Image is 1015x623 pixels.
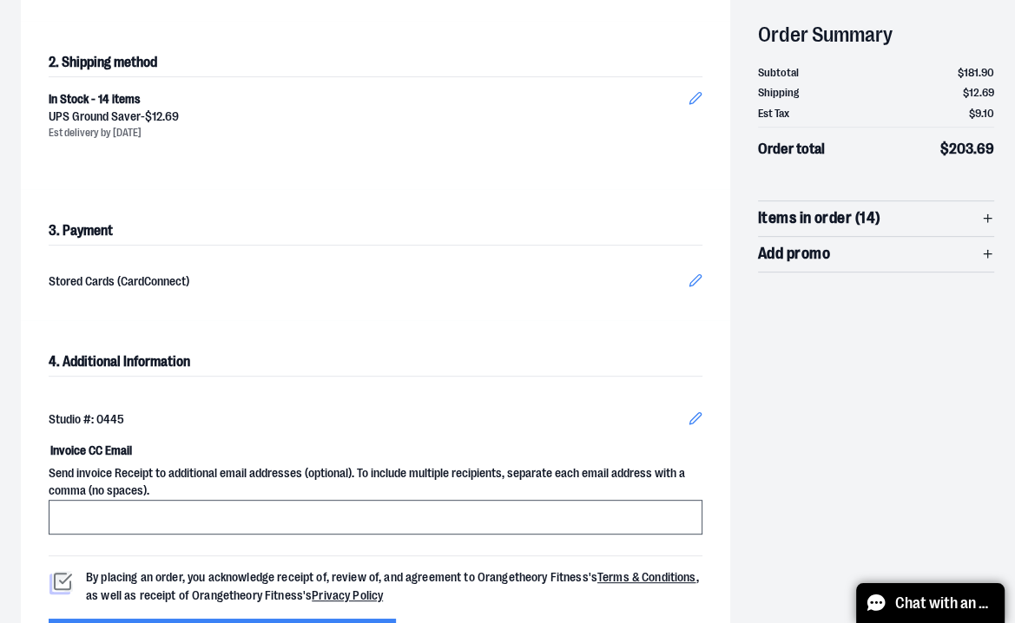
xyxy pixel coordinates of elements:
[52,571,73,592] input: By placing an order, you acknowledge receipt of, review of, and agreement to Orangetheory Fitness...
[152,109,162,123] span: 12
[145,109,152,123] span: $
[758,105,789,122] span: Est Tax
[49,411,702,429] div: Studio #: 0445
[49,465,702,500] span: Send invoice Receipt to additional email addresses (optional). To include multiple recipients, se...
[979,87,982,100] span: .
[597,570,696,584] a: Terms & Conditions
[758,201,994,236] button: Items in order (14)
[969,107,975,120] span: $
[49,436,702,465] label: Invoice CC Email
[49,49,702,76] h2: 2. Shipping method
[675,397,716,444] button: Edit
[949,141,973,158] span: 203
[983,107,994,120] span: 10
[856,583,1005,623] button: Chat with an Expert
[982,87,994,100] span: 69
[958,66,964,79] span: $
[49,108,689,126] div: UPS Ground Saver -
[165,109,179,123] span: 69
[940,141,949,158] span: $
[895,594,995,612] span: Chat with an Expert
[964,66,979,79] span: 181
[49,91,689,108] div: In Stock - 14 items
[963,87,969,100] span: $
[86,570,699,602] span: By placing an order, you acknowledge receipt of, review of, and agreement to Orangetheory Fitness...
[758,14,994,56] h2: Order Summary
[758,207,881,230] span: Items in order (14)
[981,107,983,120] span: .
[312,588,383,602] a: Privacy Policy
[162,109,165,123] span: .
[758,64,799,82] span: Subtotal
[979,66,981,79] span: .
[975,107,981,120] span: 9
[49,126,689,141] div: Est delivery by [DATE]
[49,273,689,292] span: Stored Cards (CardConnect)
[969,87,979,100] span: 12
[977,141,994,158] span: 69
[758,237,994,272] button: Add promo
[981,66,994,79] span: 90
[973,141,977,158] span: .
[758,85,799,102] span: Shipping
[758,243,830,266] span: Add promo
[49,217,702,246] h2: 3. Payment
[49,348,702,377] h2: 4. Additional Information
[675,63,716,124] button: Edit
[675,259,716,306] button: Edit
[758,139,825,161] span: Order total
